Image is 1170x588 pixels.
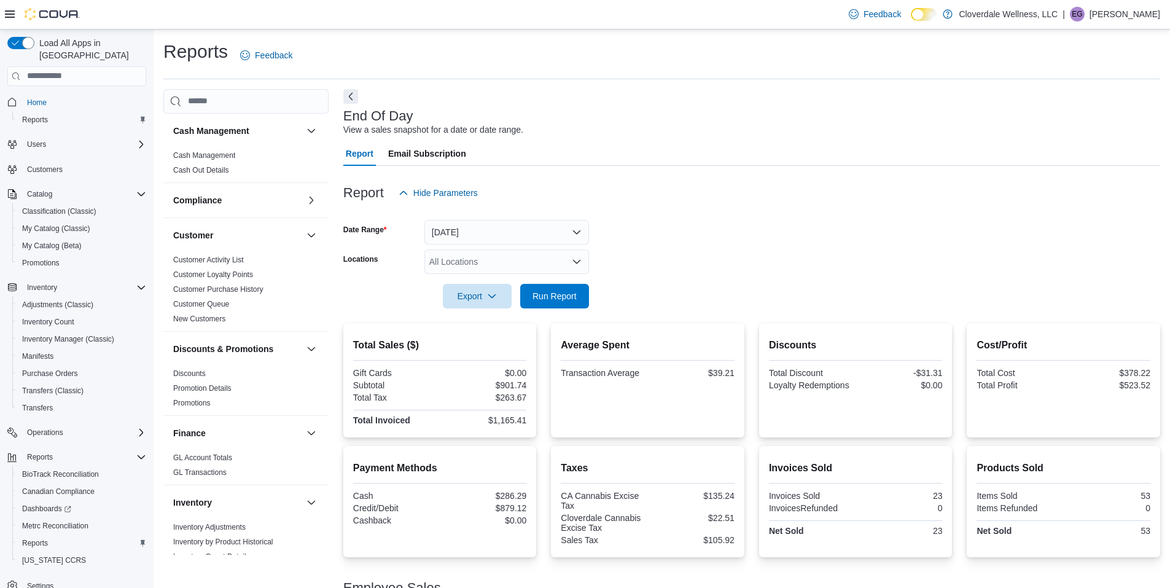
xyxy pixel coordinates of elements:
span: Inventory Adjustments [173,522,246,532]
span: Feedback [255,49,292,61]
span: Reports [17,536,146,551]
span: Inventory [27,283,57,292]
button: Compliance [304,193,319,208]
div: Finance [163,450,329,485]
span: Purchase Orders [17,366,146,381]
button: Home [2,93,151,111]
div: Transaction Average [561,368,645,378]
strong: Net Sold [769,526,804,536]
label: Date Range [343,225,387,235]
div: Credit/Debit [353,503,437,513]
div: $0.00 [858,380,942,390]
div: $0.00 [442,515,526,525]
span: Promotions [22,258,60,268]
a: Cash Management [173,151,235,160]
span: Classification (Classic) [22,206,96,216]
h2: Discounts [769,338,943,353]
div: 53 [1066,491,1150,501]
button: Discounts & Promotions [173,343,302,355]
a: Inventory Adjustments [173,523,246,531]
div: InvoicesRefunded [769,503,853,513]
p: | [1063,7,1065,22]
button: Customer [173,229,302,241]
a: Transfers [17,401,58,415]
strong: Net Sold [977,526,1012,536]
span: Reports [22,450,146,465]
button: Users [22,137,51,152]
span: BioTrack Reconciliation [17,467,146,482]
span: Promotions [173,398,211,408]
span: Operations [22,425,146,440]
span: Catalog [27,189,52,199]
div: $22.51 [650,513,735,523]
button: Transfers [12,399,151,417]
a: Customer Purchase History [173,285,263,294]
span: Discounts [173,369,206,378]
span: Manifests [17,349,146,364]
button: Reports [12,535,151,552]
div: $105.92 [650,535,735,545]
a: New Customers [173,315,225,323]
a: Cash Out Details [173,166,229,174]
span: Hide Parameters [413,187,478,199]
span: Metrc Reconciliation [22,521,88,531]
span: Customer Activity List [173,255,244,265]
a: BioTrack Reconciliation [17,467,104,482]
a: Metrc Reconciliation [17,519,93,533]
span: Promotion Details [173,383,232,393]
a: Purchase Orders [17,366,83,381]
span: Export [450,284,504,308]
p: [PERSON_NAME] [1090,7,1160,22]
a: Dashboards [12,500,151,517]
a: Transfers (Classic) [17,383,88,398]
a: [US_STATE] CCRS [17,553,91,568]
button: Export [443,284,512,308]
button: Promotions [12,254,151,272]
button: Inventory [173,496,302,509]
span: Inventory [22,280,146,295]
span: Cash Management [173,151,235,160]
span: Users [22,137,146,152]
div: CA Cannabis Excise Tax [561,491,645,511]
span: Manifests [22,351,53,361]
button: Reports [12,111,151,128]
button: Users [2,136,151,153]
h3: Cash Management [173,125,249,137]
span: Report [346,141,373,166]
span: BioTrack Reconciliation [22,469,99,479]
div: Subtotal [353,380,437,390]
span: My Catalog (Beta) [22,241,82,251]
button: Transfers (Classic) [12,382,151,399]
a: Canadian Compliance [17,484,99,499]
span: Inventory Manager (Classic) [22,334,114,344]
span: Dashboards [17,501,146,516]
span: My Catalog (Beta) [17,238,146,253]
button: Open list of options [572,257,582,267]
span: EG [1072,7,1082,22]
input: Dark Mode [911,8,937,21]
div: Cash [353,491,437,501]
button: Inventory Count [12,313,151,331]
a: Feedback [235,43,297,68]
span: Reports [22,538,48,548]
a: Promotions [173,399,211,407]
span: Users [27,139,46,149]
div: $879.12 [442,503,526,513]
a: Feedback [844,2,906,26]
span: Inventory Manager (Classic) [17,332,146,347]
a: Reports [17,112,53,127]
div: $286.29 [442,491,526,501]
a: GL Transactions [173,468,227,477]
a: Customer Queue [173,300,229,308]
span: Inventory Count Details [173,552,250,562]
a: GL Account Totals [173,453,232,462]
span: Transfers [22,403,53,413]
div: 23 [858,526,942,536]
button: Metrc Reconciliation [12,517,151,535]
span: Reports [27,452,53,462]
span: Customer Loyalty Points [173,270,253,280]
span: Inventory Count [17,315,146,329]
a: My Catalog (Classic) [17,221,95,236]
span: Email Subscription [388,141,466,166]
